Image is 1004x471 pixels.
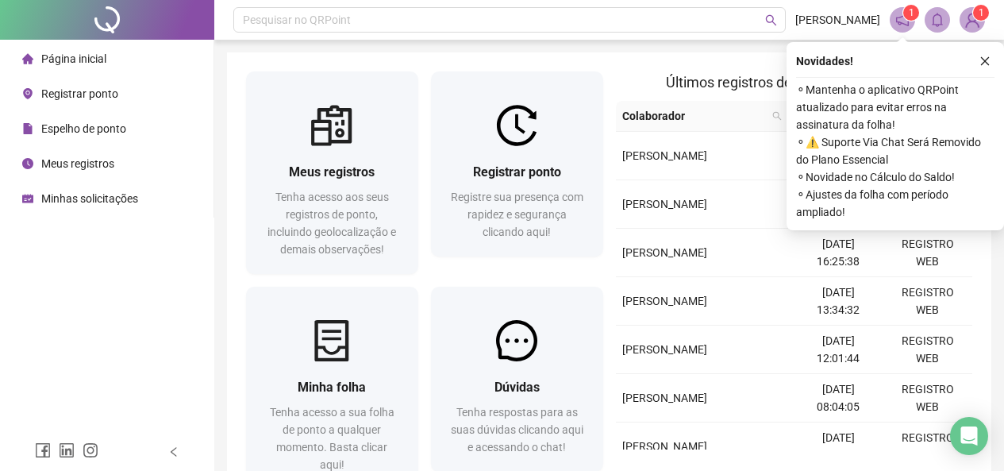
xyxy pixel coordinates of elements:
[451,406,583,454] span: Tenha respostas para as suas dúvidas clicando aqui e acessando o chat!
[796,52,853,70] span: Novidades !
[960,8,984,32] img: 89355
[59,442,75,458] span: linkedin
[451,191,583,238] span: Registre sua presença com rapidez e segurança clicando aqui!
[979,7,984,18] span: 1
[794,326,883,374] td: [DATE] 12:01:44
[973,5,989,21] sup: Atualize o seu contato no menu Meus Dados
[622,392,707,404] span: [PERSON_NAME]
[168,446,179,457] span: left
[267,191,396,256] span: Tenha acesso aos seus registros de ponto, incluindo geolocalização e demais observações!
[22,53,33,64] span: home
[289,164,375,180] span: Meus registros
[41,87,118,100] span: Registrar ponto
[883,423,972,471] td: REGISTRO WEB
[895,13,910,27] span: notification
[622,343,707,356] span: [PERSON_NAME]
[883,326,972,374] td: REGISTRO WEB
[666,74,922,91] span: Últimos registros de ponto sincronizados
[909,7,914,18] span: 1
[769,104,785,128] span: search
[979,56,991,67] span: close
[270,406,394,471] span: Tenha acesso a sua folha de ponto a qualquer momento. Basta clicar aqui!
[41,157,114,170] span: Meus registros
[622,198,707,210] span: [PERSON_NAME]
[41,52,106,65] span: Página inicial
[622,107,766,125] span: Colaborador
[22,158,33,169] span: clock-circle
[950,417,988,455] div: Open Intercom Messenger
[622,295,707,307] span: [PERSON_NAME]
[883,229,972,277] td: REGISTRO WEB
[22,88,33,99] span: environment
[83,442,98,458] span: instagram
[431,71,603,257] a: Registrar pontoRegistre sua presença com rapidez e segurança clicando aqui!
[765,14,777,26] span: search
[622,246,707,259] span: [PERSON_NAME]
[22,123,33,134] span: file
[622,440,707,453] span: [PERSON_NAME]
[794,423,883,471] td: [DATE] 18:01:56
[494,380,540,395] span: Dúvidas
[883,374,972,423] td: REGISTRO WEB
[794,374,883,423] td: [DATE] 08:04:05
[796,168,994,186] span: ⚬ Novidade no Cálculo do Saldo!
[796,186,994,221] span: ⚬ Ajustes da folha com período ampliado!
[298,380,366,395] span: Minha folha
[903,5,919,21] sup: 1
[622,149,707,162] span: [PERSON_NAME]
[930,13,944,27] span: bell
[772,111,782,121] span: search
[41,122,126,135] span: Espelho de ponto
[35,442,51,458] span: facebook
[795,11,880,29] span: [PERSON_NAME]
[796,81,994,133] span: ⚬ Mantenha o aplicativo QRPoint atualizado para evitar erros na assinatura da folha!
[883,277,972,326] td: REGISTRO WEB
[473,164,561,180] span: Registrar ponto
[41,192,138,205] span: Minhas solicitações
[796,133,994,168] span: ⚬ ⚠️ Suporte Via Chat Será Removido do Plano Essencial
[22,193,33,204] span: schedule
[794,277,883,326] td: [DATE] 13:34:32
[794,229,883,277] td: [DATE] 16:25:38
[246,71,418,274] a: Meus registrosTenha acesso aos seus registros de ponto, incluindo geolocalização e demais observa...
